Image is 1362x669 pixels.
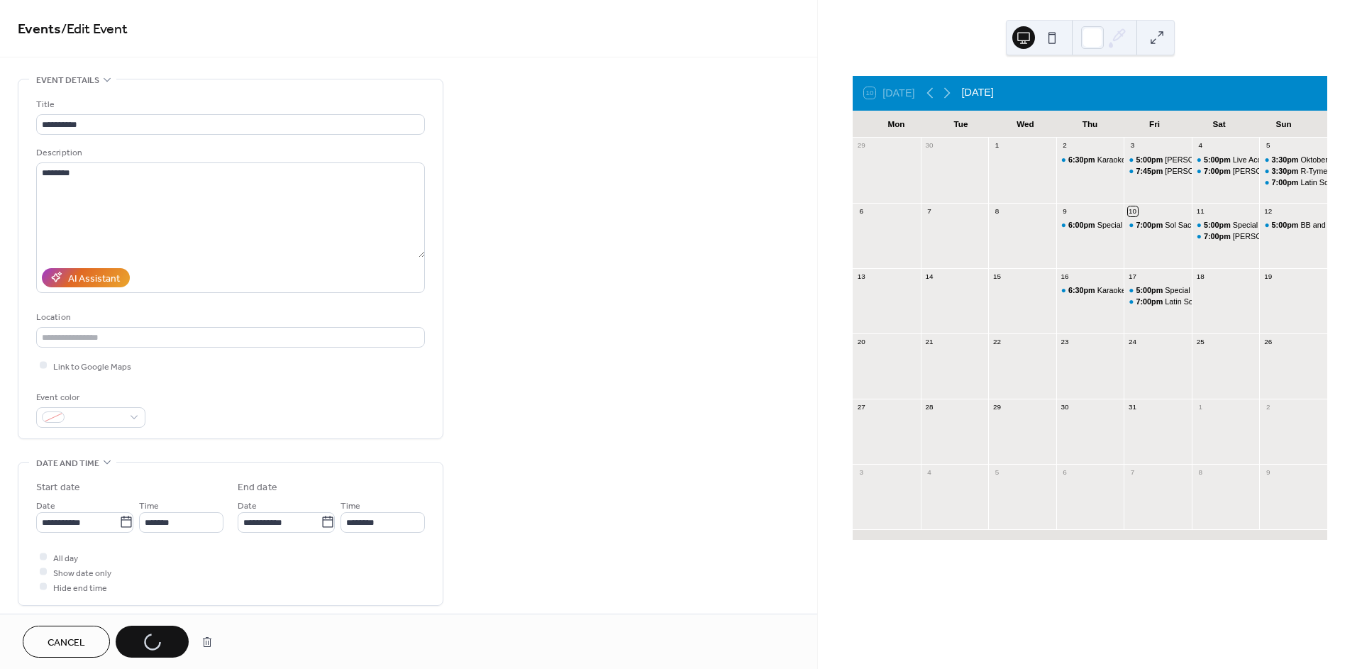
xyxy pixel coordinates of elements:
div: 5 [1263,141,1273,151]
div: Piki Moreno Presents Delaney and Jaymes [1124,155,1192,165]
div: Wed [993,111,1058,138]
div: Latin Sol [1300,177,1330,188]
div: 25 [1195,337,1205,347]
div: 20 [856,337,866,347]
span: 6:30pm [1068,285,1097,296]
span: All day [53,551,78,565]
div: Karaoke and Dance with DJ Jamm'n J [1097,285,1227,296]
span: 7:00pm [1136,220,1165,231]
div: 27 [856,402,866,412]
div: 19 [1263,272,1273,282]
div: Danny and the Breezin Band [1124,166,1192,177]
div: 1 [1195,402,1205,412]
div: Sat [1187,111,1251,138]
span: 7:00pm [1136,297,1165,307]
span: 7:00pm [1204,231,1233,242]
div: 31 [1128,402,1138,412]
div: [DATE] [962,85,994,101]
div: 29 [992,402,1002,412]
div: 30 [1060,402,1070,412]
div: 9 [1060,206,1070,216]
div: 2 [1060,141,1070,151]
div: Live Acoustic Happy Hour with Ryan Rickman [1192,155,1260,165]
div: Latin Sol [1259,177,1327,188]
div: 15 [992,272,1002,282]
div: Thu [1058,111,1122,138]
div: Karaoke and Dance with DJ Jamm'n J [1056,285,1124,296]
div: Tue [929,111,993,138]
span: Date [238,498,257,513]
div: Special Happy Hour with DJ E$ [1165,285,1272,296]
div: Mon [864,111,929,138]
div: 11 [1195,206,1205,216]
div: 3 [1128,141,1138,151]
span: Cancel [48,636,85,651]
div: Start date [36,480,80,495]
div: R-Tyme [1259,166,1327,177]
span: Time [139,498,159,513]
div: Fri [1122,111,1187,138]
div: 9 [1263,468,1273,478]
div: Special [DATE] Night with Rising Star Band [1097,220,1244,231]
button: AI Assistant [42,268,130,287]
div: 6 [1060,468,1070,478]
span: 5:00pm [1204,220,1233,231]
div: 4 [924,468,934,478]
div: Description [36,145,422,160]
div: Event color [36,390,143,405]
div: 3 [856,468,866,478]
span: 6:30pm [1068,155,1097,165]
div: 22 [992,337,1002,347]
span: 3:30pm [1272,166,1301,177]
span: / Edit Event [61,16,128,43]
span: 5:00pm [1136,155,1165,165]
div: BB and Company [1300,220,1361,231]
div: End date [238,480,277,495]
div: 8 [1195,468,1205,478]
div: 7 [1128,468,1138,478]
span: Date and time [36,456,99,471]
div: Title [36,97,422,112]
div: 30 [924,141,934,151]
div: George Villasenor’s Band Colour at Kimball [1192,231,1260,242]
div: Latin Sol [1124,297,1192,307]
a: Events [18,16,61,43]
div: 10 [1128,206,1138,216]
span: Hide end time [53,580,107,595]
div: 17 [1128,272,1138,282]
span: 5:00pm [1272,220,1301,231]
div: Sol Sacrifice [1124,220,1192,231]
div: Karaoke and Dance with DJ Jamm'n J [1097,155,1227,165]
span: 3:30pm [1272,155,1301,165]
div: Location [36,310,422,325]
span: Link to Google Maps [53,359,131,374]
span: Date [36,498,55,513]
div: George Villasenor’s Band Colour at Kimball [1192,166,1260,177]
span: 7:00pm [1272,177,1301,188]
div: AI Assistant [68,271,120,286]
div: Special Happy Hour with DJ E$ [1124,285,1192,296]
span: Time [340,498,360,513]
div: 8 [992,206,1002,216]
div: 13 [856,272,866,282]
div: Sun [1251,111,1316,138]
div: 7 [924,206,934,216]
div: 29 [856,141,866,151]
div: 1 [992,141,1002,151]
div: 24 [1128,337,1138,347]
div: [PERSON_NAME] and the Breezin Band [1165,166,1304,177]
span: 5:00pm [1204,155,1233,165]
div: 2 [1263,402,1273,412]
span: 5:00pm [1136,285,1165,296]
div: Sol Sacrifice [1165,220,1207,231]
span: Event details [36,73,99,88]
div: 5 [992,468,1002,478]
span: 6:00pm [1068,220,1097,231]
button: Cancel [23,626,110,658]
div: 16 [1060,272,1070,282]
div: Oktoberfest Celebration [1259,155,1327,165]
div: BB and Company [1259,220,1327,231]
div: Special Happy Hour and Dance Party with DJ Jammin J [1192,220,1260,231]
div: 23 [1060,337,1070,347]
